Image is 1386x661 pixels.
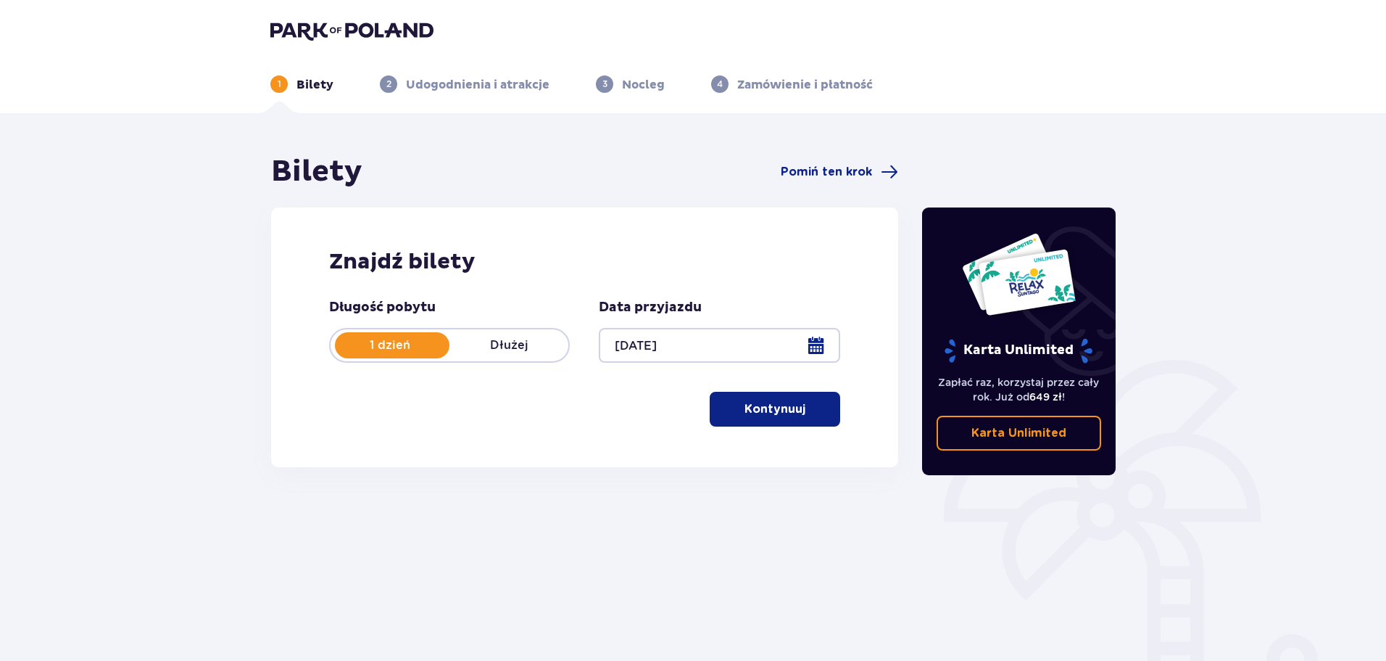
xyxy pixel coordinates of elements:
[1029,391,1062,403] span: 649 zł
[781,164,872,180] span: Pomiń ten krok
[278,78,281,91] p: 1
[329,248,840,276] h2: Znajdź bilety
[329,299,436,316] p: Długość pobytu
[406,77,549,93] p: Udogodnienia i atrakcje
[744,401,805,417] p: Kontynuuj
[449,337,568,353] p: Dłużej
[971,425,1066,441] p: Karta Unlimited
[710,392,840,427] button: Kontynuuj
[937,416,1102,451] a: Karta Unlimited
[717,78,723,91] p: 4
[271,154,362,190] h1: Bilety
[602,78,607,91] p: 3
[270,20,433,41] img: Park of Poland logo
[599,299,702,316] p: Data przyjazdu
[781,163,898,181] a: Pomiń ten krok
[622,77,665,93] p: Nocleg
[937,375,1102,404] p: Zapłać raz, korzystaj przez cały rok. Już od !
[386,78,391,91] p: 2
[943,338,1094,364] p: Karta Unlimited
[331,337,449,353] p: 1 dzień
[296,77,333,93] p: Bilety
[737,77,873,93] p: Zamówienie i płatność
